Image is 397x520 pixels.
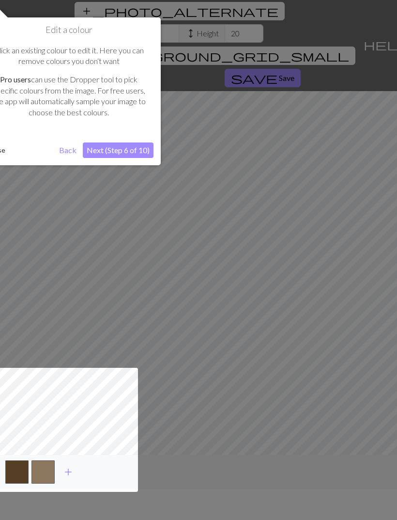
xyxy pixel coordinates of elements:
button: Back [55,142,80,158]
button: Next (Step 6 of 10) [83,142,153,158]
